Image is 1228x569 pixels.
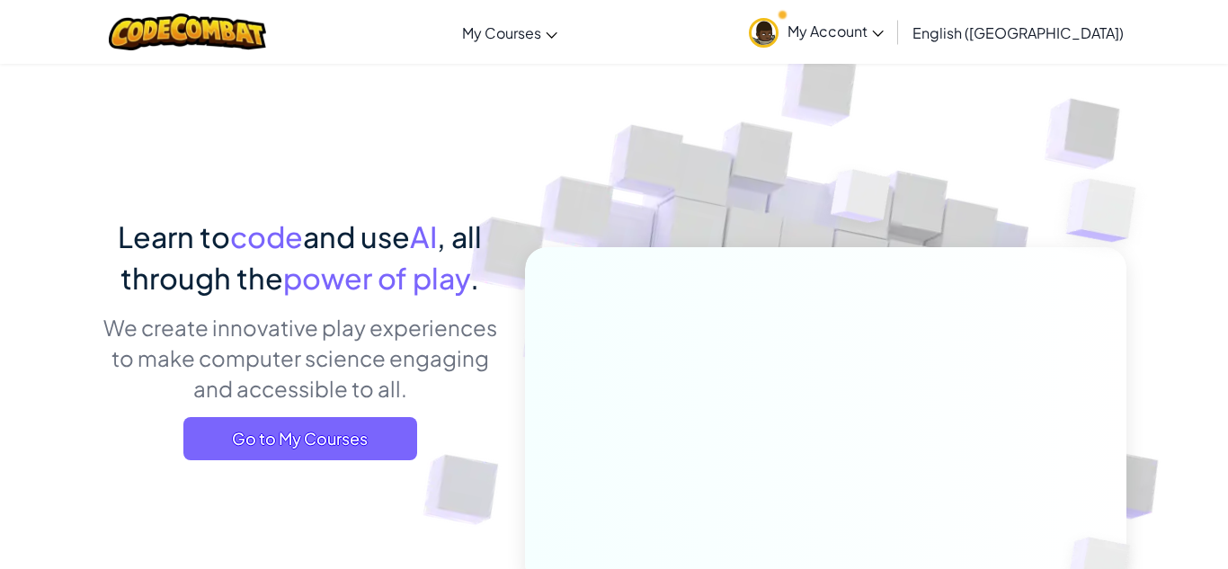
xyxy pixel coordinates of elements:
[283,260,470,296] span: power of play
[118,218,230,254] span: Learn to
[453,8,566,57] a: My Courses
[740,4,893,60] a: My Account
[788,22,884,40] span: My Account
[183,417,417,460] a: Go to My Courses
[749,18,779,48] img: avatar
[462,23,541,42] span: My Courses
[797,134,927,268] img: Overlap cubes
[470,260,479,296] span: .
[912,23,1124,42] span: English ([GEOGRAPHIC_DATA])
[410,218,437,254] span: AI
[303,218,410,254] span: and use
[102,312,498,404] p: We create innovative play experiences to make computer science engaging and accessible to all.
[109,13,266,50] img: CodeCombat logo
[903,8,1133,57] a: English ([GEOGRAPHIC_DATA])
[1030,135,1186,287] img: Overlap cubes
[230,218,303,254] span: code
